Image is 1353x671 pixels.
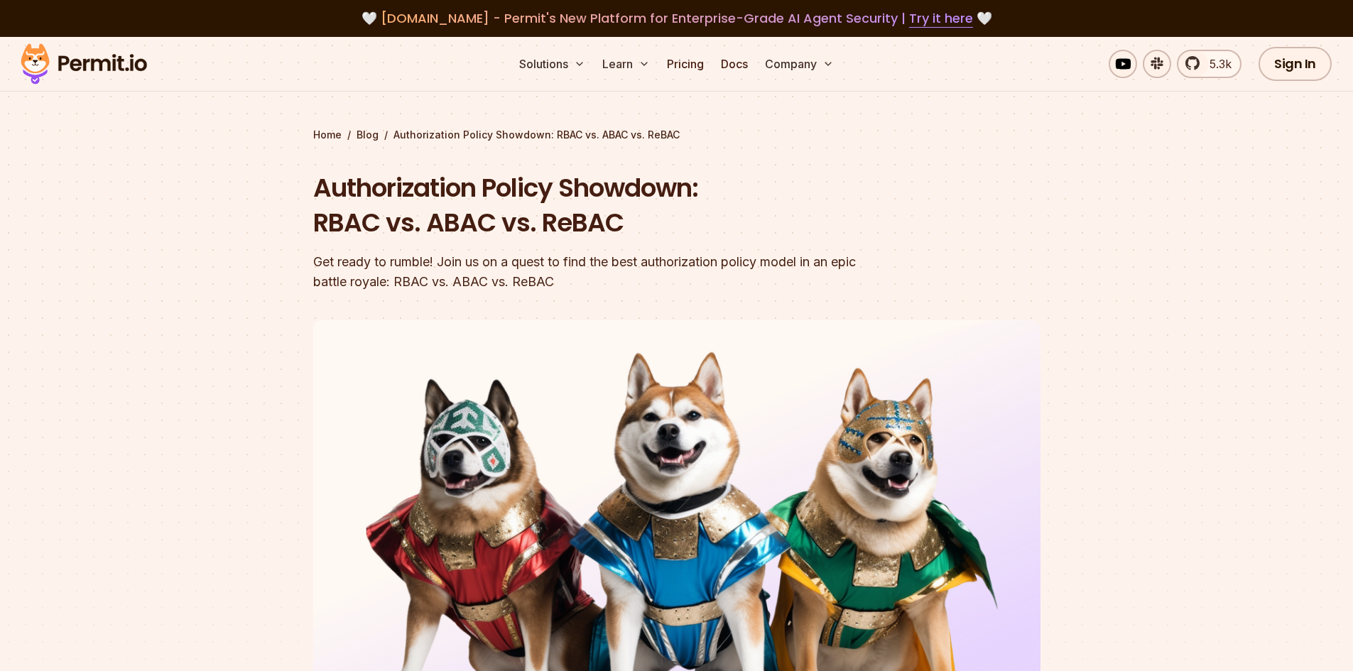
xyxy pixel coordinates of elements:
span: [DOMAIN_NAME] - Permit's New Platform for Enterprise-Grade AI Agent Security | [381,9,973,27]
a: Blog [357,128,379,142]
a: Try it here [909,9,973,28]
button: Solutions [514,50,591,78]
button: Learn [597,50,656,78]
div: Get ready to rumble! Join us on a quest to find the best authorization policy model in an epic ba... [313,252,859,292]
a: Docs [715,50,754,78]
h1: Authorization Policy Showdown: RBAC vs. ABAC vs. ReBAC [313,170,859,241]
a: Pricing [661,50,710,78]
a: Sign In [1259,47,1332,81]
button: Company [759,50,839,78]
span: 5.3k [1201,55,1232,72]
a: 5.3k [1177,50,1241,78]
img: Permit logo [14,40,153,88]
div: 🤍 🤍 [34,9,1319,28]
div: / / [313,128,1040,142]
a: Home [313,128,342,142]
